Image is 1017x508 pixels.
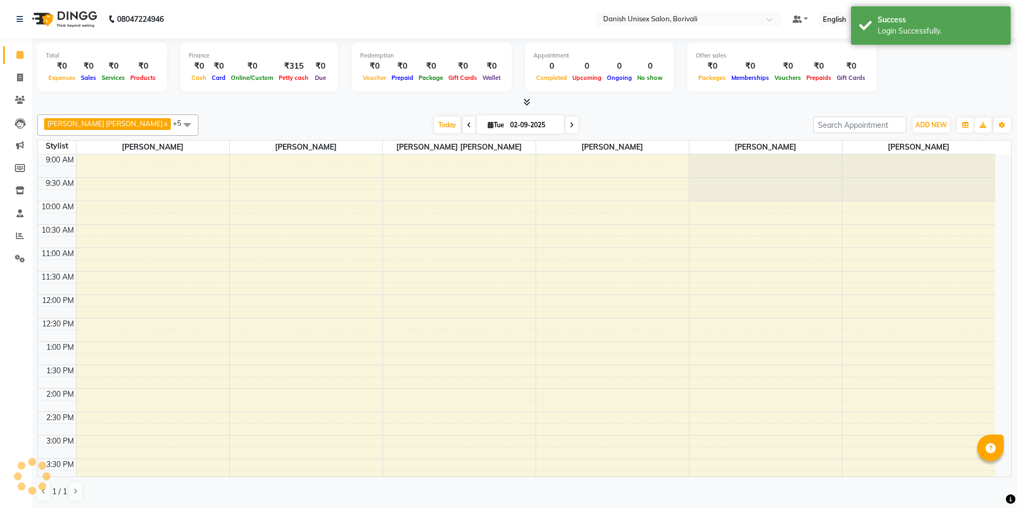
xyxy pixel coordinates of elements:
span: No show [635,74,665,81]
input: Search Appointment [813,117,906,133]
span: Due [312,74,329,81]
div: 10:30 AM [39,225,76,236]
div: ₹0 [311,60,330,72]
span: Upcoming [570,74,604,81]
div: 0 [635,60,665,72]
span: [PERSON_NAME] [536,141,689,154]
div: ₹0 [78,60,99,72]
div: Redemption [360,51,503,60]
div: 0 [570,60,604,72]
div: 1:00 PM [44,342,76,353]
input: 2025-09-02 [507,117,560,133]
div: 3:30 PM [44,459,76,470]
div: 9:00 AM [44,154,76,166]
div: ₹0 [480,60,503,72]
div: ₹0 [228,60,276,72]
div: ₹0 [99,60,128,72]
div: ₹0 [389,60,416,72]
b: 08047224946 [117,4,164,34]
span: Gift Cards [834,74,868,81]
div: ₹0 [416,60,446,72]
div: Appointment [533,51,665,60]
button: ADD NEW [913,118,949,133]
div: 1:30 PM [44,365,76,376]
span: [PERSON_NAME] [PERSON_NAME] [47,119,163,128]
div: 2:30 PM [44,412,76,423]
div: Total [46,51,159,60]
div: ₹0 [128,60,159,72]
div: Login Successfully. [878,26,1003,37]
div: 11:30 AM [39,272,76,283]
div: 0 [604,60,635,72]
div: 0 [533,60,570,72]
div: 12:30 PM [40,318,76,330]
span: [PERSON_NAME] [689,141,842,154]
span: Packages [696,74,729,81]
span: Services [99,74,128,81]
span: Today [434,117,461,133]
div: ₹0 [189,60,209,72]
div: ₹0 [209,60,228,72]
div: 10:00 AM [39,201,76,212]
div: ₹0 [834,60,868,72]
span: Card [209,74,228,81]
span: Voucher [360,74,389,81]
div: ₹0 [360,60,389,72]
span: Petty cash [276,74,311,81]
span: +5 [173,119,189,127]
span: Online/Custom [228,74,276,81]
div: ₹0 [772,60,804,72]
div: Other sales [696,51,868,60]
div: 12:00 PM [40,295,76,306]
span: Sales [78,74,99,81]
span: Expenses [46,74,78,81]
a: x [163,119,168,128]
div: ₹0 [804,60,834,72]
div: Finance [189,51,330,60]
div: Success [878,14,1003,26]
span: Prepaids [804,74,834,81]
span: Wallet [480,74,503,81]
div: ₹0 [729,60,772,72]
span: [PERSON_NAME] [PERSON_NAME] [383,141,536,154]
span: Ongoing [604,74,635,81]
div: ₹315 [276,60,311,72]
span: Completed [533,74,570,81]
div: 9:30 AM [44,178,76,189]
span: Cash [189,74,209,81]
div: ₹0 [696,60,729,72]
img: logo [27,4,100,34]
span: Gift Cards [446,74,480,81]
span: [PERSON_NAME] [77,141,229,154]
span: [PERSON_NAME] [230,141,382,154]
div: Stylist [38,141,76,152]
div: 2:00 PM [44,389,76,400]
div: 3:00 PM [44,436,76,447]
div: 11:00 AM [39,248,76,259]
span: Memberships [729,74,772,81]
span: [PERSON_NAME] [843,141,996,154]
span: ADD NEW [915,121,947,129]
span: Package [416,74,446,81]
span: 1 / 1 [52,486,67,497]
span: Tue [485,121,507,129]
span: Products [128,74,159,81]
span: Vouchers [772,74,804,81]
span: Prepaid [389,74,416,81]
div: ₹0 [446,60,480,72]
div: ₹0 [46,60,78,72]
